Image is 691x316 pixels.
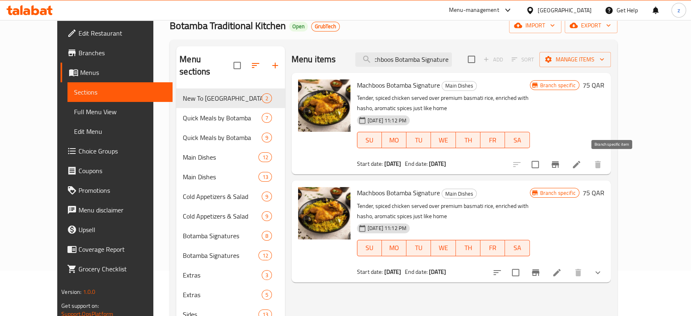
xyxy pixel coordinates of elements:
div: Botamba Signatures8 [176,226,285,246]
a: Grocery Checklist [61,259,173,279]
div: Extras3 [176,265,285,285]
button: delete [568,263,588,282]
button: delete [588,155,608,174]
div: items [262,231,272,241]
button: Manage items [539,52,611,67]
div: items [262,113,272,123]
a: Menu disclaimer [61,200,173,220]
span: Add item [480,53,506,66]
span: Full Menu View [74,107,166,117]
span: Edit Restaurant [79,28,166,38]
span: Branches [79,48,166,58]
a: Promotions [61,181,173,200]
span: GrubTech [312,23,339,30]
div: Open [289,22,308,32]
span: Cold Appetizers & Salad [183,211,262,221]
span: MO [385,242,403,254]
span: TH [459,242,477,254]
span: 2 [262,95,271,102]
b: [DATE] [429,266,446,277]
span: Grocery Checklist [79,264,166,274]
button: Branch-specific-item [545,155,565,174]
span: 9 [262,193,271,201]
span: Machboos Botamba Signature [357,187,440,199]
span: Menus [80,68,166,77]
span: End date: [405,158,428,169]
span: Cold Appetizers & Salad [183,192,262,201]
div: items [262,192,272,201]
span: Promotions [79,185,166,195]
span: Botamba Signatures [183,251,258,260]
p: Tender, spiced chicken served over premium basmati rice, enriched with hasho, aromatic spices jus... [357,93,530,113]
span: Manage items [546,54,604,65]
img: Machboos Botamba Signature [298,79,350,132]
button: WE [431,132,455,148]
span: Sort sections [246,56,265,75]
span: Main Dishes [183,152,258,162]
h2: Menu sections [179,53,233,78]
button: WE [431,240,455,256]
button: SU [357,240,382,256]
span: 5 [262,291,271,299]
span: z [678,6,680,15]
button: MO [382,240,406,256]
button: TH [456,240,480,256]
div: items [262,290,272,300]
span: Extras [183,270,262,280]
a: Branches [61,43,173,63]
a: Coupons [61,161,173,181]
div: items [258,251,271,260]
span: Quick Meals by Botamba [183,113,262,123]
div: items [262,133,272,142]
span: FR [484,134,502,146]
span: Start date: [357,158,383,169]
span: 7 [262,114,271,122]
span: Main Dishes [183,172,258,182]
span: SU [361,134,379,146]
span: Coverage Report [79,244,166,254]
div: [GEOGRAPHIC_DATA] [538,6,592,15]
button: TU [406,240,431,256]
h6: 75 QAR [583,79,604,91]
span: TU [410,134,428,146]
a: Menus [61,63,173,82]
span: Open [289,23,308,30]
a: Full Menu View [67,102,173,122]
div: Quick Meals by Botamba7 [176,108,285,128]
button: sort-choices [487,263,507,282]
div: Quick Meals by Botamba9 [176,128,285,147]
span: FR [484,242,502,254]
span: Main Dishes [442,189,476,199]
span: Get support on: [61,300,99,311]
button: TU [406,132,431,148]
div: Extras5 [176,285,285,305]
button: SA [505,132,529,148]
div: Main Dishes [442,189,477,199]
span: Menu disclaimer [79,205,166,215]
span: Branch specific [537,189,579,197]
a: Coverage Report [61,239,173,259]
span: 1.0.0 [83,287,96,297]
button: SU [357,132,382,148]
div: items [258,172,271,182]
div: New To Botamba [183,93,262,103]
span: Select to update [527,156,544,173]
a: Sections [67,82,173,102]
span: Version: [61,287,81,297]
a: Upsell [61,220,173,239]
div: Quick Meals by Botamba [183,133,262,142]
img: Machboos Botamba Signature [298,187,350,239]
b: [DATE] [384,158,402,169]
div: New To [GEOGRAPHIC_DATA]2 [176,88,285,108]
span: [DATE] 11:12 PM [364,224,410,232]
span: WE [434,242,452,254]
button: SA [505,240,529,256]
div: items [262,93,272,103]
span: 3 [262,271,271,279]
span: TU [410,242,428,254]
a: Edit menu item [552,268,562,278]
div: Main Dishes12 [176,147,285,167]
